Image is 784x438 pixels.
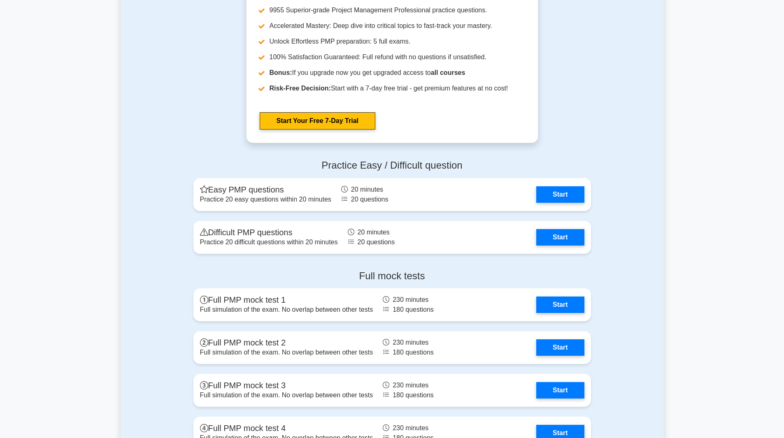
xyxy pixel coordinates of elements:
a: Start [536,339,584,356]
a: Start [536,382,584,399]
a: Start [536,186,584,203]
a: Start [536,297,584,313]
h4: Full mock tests [193,270,591,282]
a: Start Your Free 7-Day Trial [260,112,375,130]
h4: Practice Easy / Difficult question [193,160,591,171]
a: Start [536,229,584,246]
